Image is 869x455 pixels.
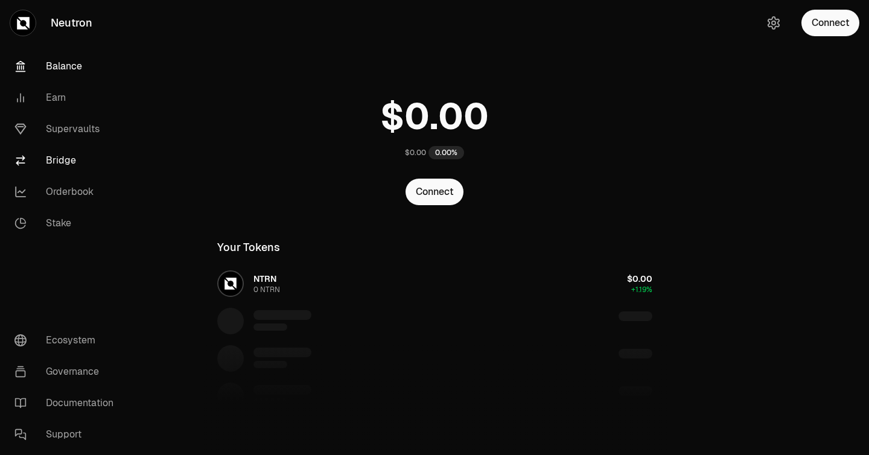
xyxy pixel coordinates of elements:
button: Connect [801,10,859,36]
a: Balance [5,51,130,82]
div: 0.00% [428,146,464,159]
a: Orderbook [5,176,130,208]
div: $0.00 [405,148,426,157]
div: Your Tokens [217,239,280,256]
a: Ecosystem [5,325,130,356]
a: Support [5,419,130,450]
a: Documentation [5,387,130,419]
button: Connect [406,179,463,205]
a: Supervaults [5,113,130,145]
a: Earn [5,82,130,113]
a: Bridge [5,145,130,176]
a: Governance [5,356,130,387]
a: Stake [5,208,130,239]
